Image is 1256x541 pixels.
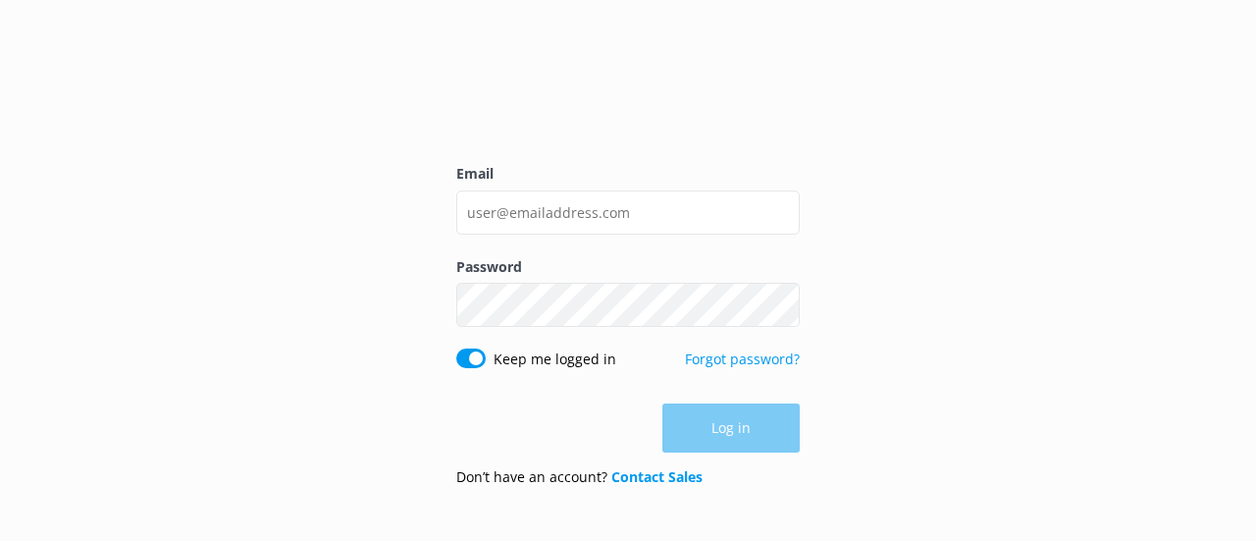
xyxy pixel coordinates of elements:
[456,466,703,488] p: Don’t have an account?
[494,349,616,370] label: Keep me logged in
[456,163,800,185] label: Email
[456,190,800,235] input: user@emailaddress.com
[685,350,800,368] a: Forgot password?
[456,256,800,278] label: Password
[760,286,800,325] button: Show password
[611,467,703,486] a: Contact Sales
